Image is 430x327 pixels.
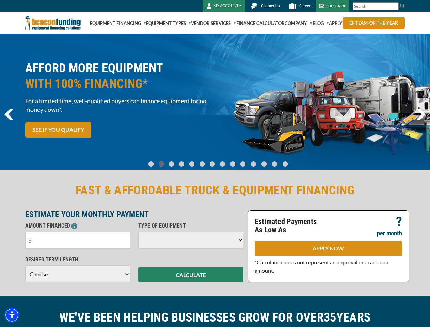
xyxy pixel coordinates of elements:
[255,218,324,234] p: Estimated Payments As Low As
[138,222,243,230] p: TYPE OF EQUIPMENT
[255,241,402,256] a: APPLY NOW
[260,161,268,167] a: Go To Slide 11
[329,12,343,34] a: Apply
[25,210,243,218] p: ESTIMATE YOUR MONTHLY PAYMENT
[138,267,243,282] button: CALCULATE
[168,161,176,167] a: Go To Slide 2
[239,161,247,167] a: Go To Slide 9
[147,161,155,167] a: Go To Slide 0
[25,232,130,249] input: $
[178,161,186,167] a: Go To Slide 3
[191,12,236,34] a: Vendor Services
[249,161,258,167] a: Go To Slide 10
[4,308,19,323] div: Accessibility Menu
[146,12,191,34] a: Equipment Types
[208,161,217,167] a: Go To Slide 6
[396,218,402,226] p: ?
[90,12,146,34] a: Equipment Financing
[188,161,196,167] a: Go To Slide 4
[324,310,336,325] span: 35
[25,310,405,325] h2: WE'VE BEEN HELPING BUSINESSES GROW FOR OVER YEARS
[25,222,130,230] p: AMOUNT FINANCED
[416,109,426,120] img: Right Navigator
[313,12,329,34] a: Blog
[4,109,14,120] a: previous
[416,109,426,120] a: next
[270,161,279,167] a: Go To Slide 12
[198,161,206,167] a: Go To Slide 5
[25,60,211,92] h2: AFFORD MORE EQUIPMENT
[157,161,165,167] a: Go To Slide 1
[25,255,130,264] p: DESIRED TERM LENGTH
[25,122,91,138] a: SEE IF YOU QUALIFY
[261,4,280,9] span: Contact Us
[236,12,285,34] a: Finance Calculator
[299,4,312,9] span: Careers
[377,229,402,237] p: per month
[4,109,14,120] img: Left Navigator
[343,17,405,29] a: ef-team-of-the-year
[400,3,405,9] img: Search
[353,2,399,10] input: Search
[281,161,289,167] a: Go To Slide 13
[255,259,388,274] span: *Calculation does not represent an approval or exact loan amount.
[219,161,227,167] a: Go To Slide 7
[25,97,211,114] span: For a limited time, well-qualified buyers can finance equipment for no money down*.
[285,12,312,34] a: Company
[25,76,211,92] span: WITH 100% FINANCING*
[25,183,405,198] h2: FAST & AFFORDABLE TRUCK & EQUIPMENT FINANCING
[392,4,397,9] a: Clear search text
[25,12,82,34] img: Beacon Funding Corporation logo
[229,161,237,167] a: Go To Slide 8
